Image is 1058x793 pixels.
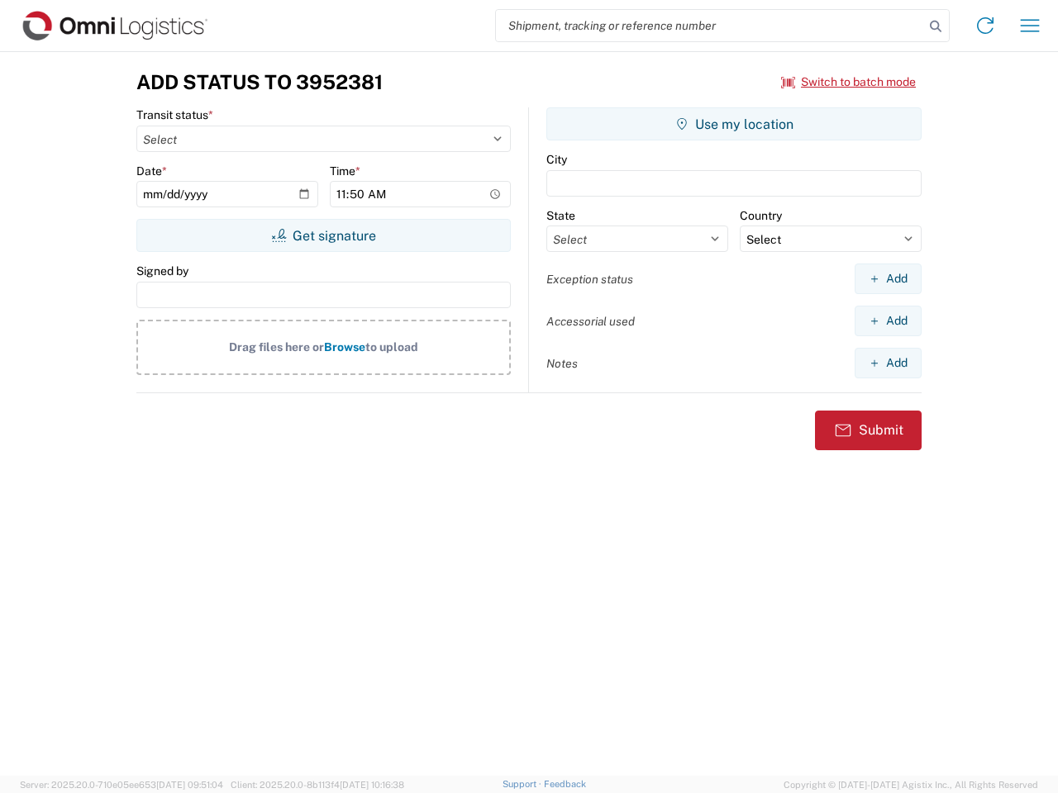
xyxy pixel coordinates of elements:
[784,777,1038,792] span: Copyright © [DATE]-[DATE] Agistix Inc., All Rights Reserved
[503,779,544,789] a: Support
[340,780,404,790] span: [DATE] 10:16:38
[781,69,916,96] button: Switch to batch mode
[229,340,324,354] span: Drag files here or
[546,107,922,140] button: Use my location
[20,780,223,790] span: Server: 2025.20.0-710e05ee653
[546,272,633,287] label: Exception status
[136,219,511,252] button: Get signature
[330,164,360,178] label: Time
[136,107,213,122] label: Transit status
[544,779,586,789] a: Feedback
[740,208,782,223] label: Country
[156,780,223,790] span: [DATE] 09:51:04
[546,314,635,329] label: Accessorial used
[231,780,404,790] span: Client: 2025.20.0-8b113f4
[855,348,922,378] button: Add
[855,264,922,294] button: Add
[546,356,578,371] label: Notes
[855,306,922,336] button: Add
[496,10,924,41] input: Shipment, tracking or reference number
[324,340,365,354] span: Browse
[136,70,383,94] h3: Add Status to 3952381
[546,208,575,223] label: State
[136,264,188,278] label: Signed by
[546,152,567,167] label: City
[136,164,167,178] label: Date
[365,340,418,354] span: to upload
[815,411,922,450] button: Submit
